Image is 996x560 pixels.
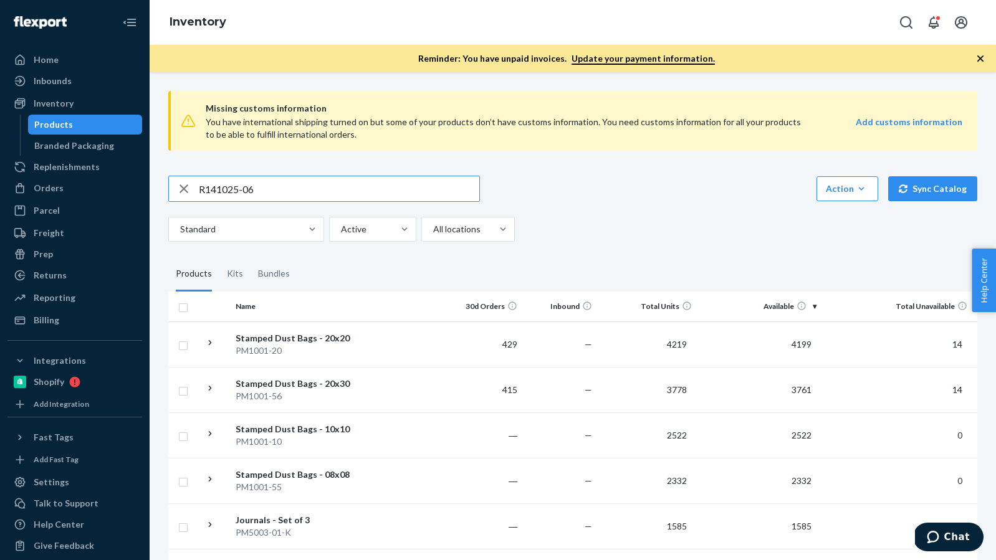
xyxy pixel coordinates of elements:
a: Add Fast Tag [7,452,142,467]
a: Products [28,115,143,135]
a: Shopify [7,372,142,392]
span: 0 [952,521,967,531]
span: 2332 [787,475,816,486]
td: ― [448,412,522,458]
div: Stamped Dust Bags - 08x08 [236,468,366,481]
div: Home [34,54,59,66]
div: Action [826,183,869,195]
input: All locations [432,223,433,235]
a: Freight [7,223,142,243]
span: 0 [952,430,967,440]
a: Reporting [7,288,142,308]
th: Available [697,292,821,321]
a: Replenishments [7,157,142,177]
span: Missing customs information [206,101,962,116]
div: Stamped Dust Bags - 20x30 [236,377,366,390]
span: 1585 [787,521,816,531]
input: Standard [179,223,180,235]
span: 3761 [787,384,816,395]
div: Returns [34,269,67,282]
span: 4199 [787,339,816,349]
button: Close Navigation [117,10,142,35]
div: Products [176,257,212,292]
th: Name [231,292,371,321]
th: Total Units [597,292,697,321]
a: Add customs information [856,116,962,141]
span: — [585,384,592,395]
button: Open account menu [949,10,974,35]
div: Give Feedback [34,539,94,552]
div: Kits [227,257,243,292]
button: Open notifications [921,10,946,35]
div: Settings [34,476,69,488]
div: Bundles [258,257,290,292]
div: PM5003-01-K [236,526,366,539]
div: Products [34,118,73,131]
div: Add Integration [34,399,89,409]
input: Search inventory by name or sku [199,176,479,201]
span: — [585,339,592,349]
td: 415 [448,367,522,412]
a: Orders [7,178,142,198]
a: Inventory [170,15,226,29]
span: 0 [952,475,967,486]
span: — [585,475,592,486]
span: 2332 [662,475,692,486]
div: Inbounds [34,75,72,87]
div: Inventory [34,97,74,110]
div: Prep [34,248,53,260]
button: Open Search Box [894,10,919,35]
div: Help Center [34,518,84,531]
a: Help Center [7,515,142,534]
div: Integrations [34,354,86,367]
div: Replenishments [34,161,100,173]
div: Billing [34,314,59,326]
button: Action [816,176,878,201]
a: Parcel [7,201,142,221]
td: 429 [448,321,522,367]
div: PM1001-55 [236,481,366,493]
div: Stamped Dust Bags - 20x20 [236,332,366,344]
span: 4219 [662,339,692,349]
td: ― [448,503,522,549]
span: 2522 [787,430,816,440]
a: Update your payment information. [572,53,715,65]
a: Home [7,50,142,70]
img: Flexport logo [14,16,67,29]
div: Talk to Support [34,497,98,510]
button: Sync Catalog [888,176,977,201]
div: Branded Packaging [34,140,114,152]
div: Stamped Dust Bags - 10x10 [236,423,366,435]
a: Settings [7,472,142,492]
th: Inbound [522,292,597,321]
td: ― [448,458,522,503]
a: Add Integration [7,397,142,412]
ol: breadcrumbs [160,4,236,40]
div: Reporting [34,292,75,304]
a: Branded Packaging [28,136,143,156]
th: Total Unavailable [821,292,977,321]
div: You have international shipping turned on but some of your products don’t have customs informatio... [206,116,811,141]
span: 14 [947,339,967,349]
div: Freight [34,227,64,239]
div: Shopify [34,376,64,388]
button: Fast Tags [7,427,142,447]
a: Prep [7,244,142,264]
div: Orders [34,182,64,194]
span: 2522 [662,430,692,440]
span: 14 [947,384,967,395]
div: PM1001-20 [236,344,366,357]
div: PM1001-56 [236,390,366,402]
span: — [585,521,592,531]
th: 30d Orders [448,292,522,321]
div: Add Fast Tag [34,454,79,465]
div: Journals - Set of 3 [236,514,366,526]
span: 1585 [662,521,692,531]
p: Reminder: You have unpaid invoices. [418,52,715,65]
input: Active [340,223,341,235]
span: 3778 [662,384,692,395]
button: Help Center [972,249,996,312]
button: Talk to Support [7,493,142,513]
